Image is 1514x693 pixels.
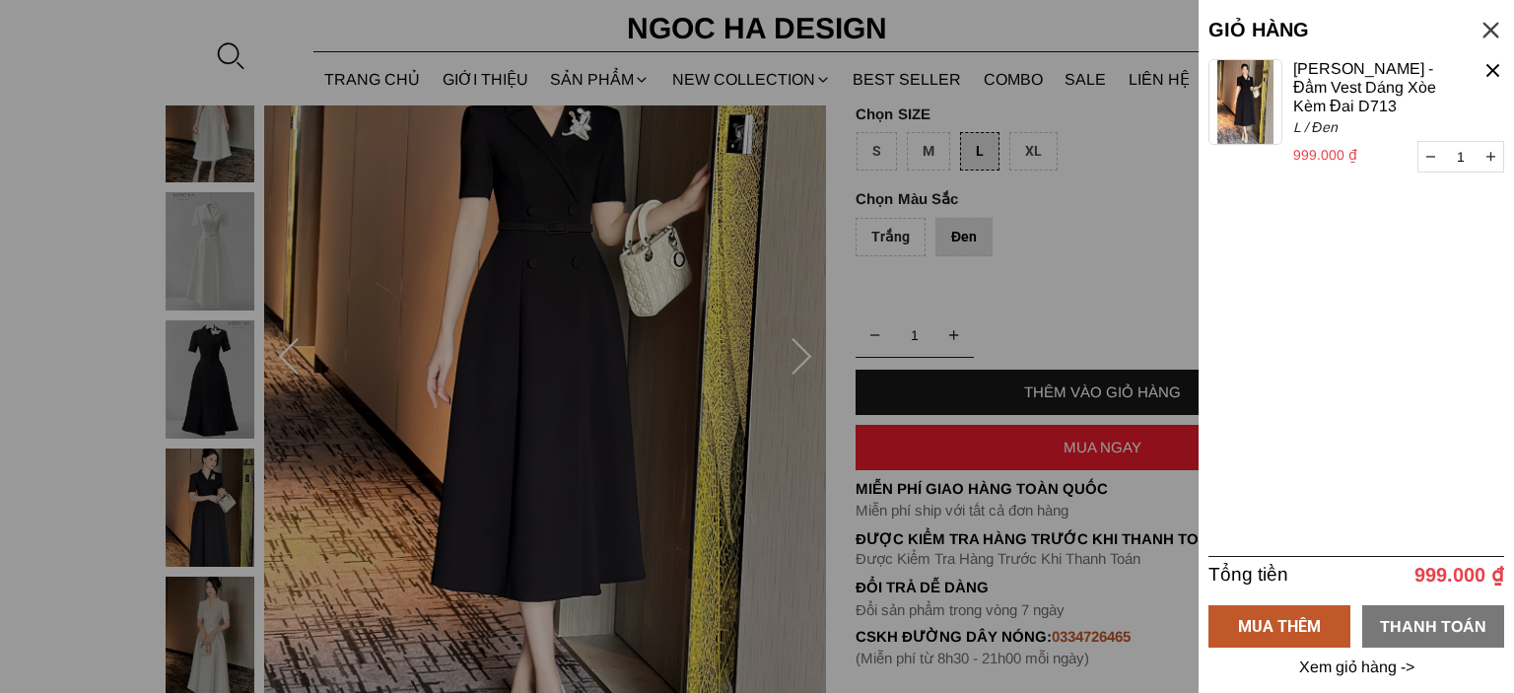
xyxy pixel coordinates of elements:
a: Xem giỏ hàng -> [1296,658,1417,676]
div: THANH TOÁN [1362,613,1504,638]
a: THANH TOÁN [1362,605,1504,648]
img: png.png [1208,59,1282,145]
p: L / Đen [1293,116,1460,138]
div: MUA THÊM [1208,614,1350,639]
h6: Tổng tiền [1208,564,1350,586]
p: 999.000 ₫ [1386,563,1504,587]
a: [PERSON_NAME] - Đầm Vest Dáng Xòe Kèm Đai D713 [1293,59,1460,116]
input: Quantity input [1418,142,1503,172]
p: 999.000 ₫ [1293,144,1455,166]
h5: GIỎ HÀNG [1208,19,1435,41]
